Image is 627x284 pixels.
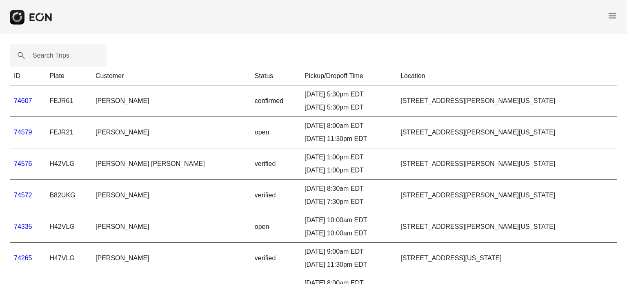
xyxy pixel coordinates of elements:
[396,148,617,180] td: [STREET_ADDRESS][PERSON_NAME][US_STATE]
[14,129,32,136] a: 74579
[10,67,45,85] th: ID
[607,11,617,21] span: menu
[305,247,392,257] div: [DATE] 9:00am EDT
[91,243,251,274] td: [PERSON_NAME]
[305,260,392,270] div: [DATE] 11:30pm EDT
[396,117,617,148] td: [STREET_ADDRESS][PERSON_NAME][US_STATE]
[91,85,251,117] td: [PERSON_NAME]
[305,121,392,131] div: [DATE] 8:00am EDT
[45,67,91,85] th: Plate
[91,67,251,85] th: Customer
[305,152,392,162] div: [DATE] 1:00pm EDT
[251,211,300,243] td: open
[396,67,617,85] th: Location
[91,117,251,148] td: [PERSON_NAME]
[305,197,392,207] div: [DATE] 7:30pm EDT
[305,89,392,99] div: [DATE] 5:30pm EDT
[396,243,617,274] td: [STREET_ADDRESS][US_STATE]
[300,67,396,85] th: Pickup/Dropoff Time
[45,180,91,211] td: B82UKG
[396,85,617,117] td: [STREET_ADDRESS][PERSON_NAME][US_STATE]
[45,117,91,148] td: FEJR21
[305,215,392,225] div: [DATE] 10:00am EDT
[45,85,91,117] td: FEJR61
[251,148,300,180] td: verified
[14,255,32,262] a: 74265
[396,180,617,211] td: [STREET_ADDRESS][PERSON_NAME][US_STATE]
[305,134,392,144] div: [DATE] 11:30pm EDT
[396,211,617,243] td: [STREET_ADDRESS][PERSON_NAME][US_STATE]
[305,228,392,238] div: [DATE] 10:00am EDT
[91,180,251,211] td: [PERSON_NAME]
[251,243,300,274] td: verified
[305,184,392,194] div: [DATE] 8:30am EDT
[14,97,32,104] a: 74607
[45,243,91,274] td: H47VLG
[251,117,300,148] td: open
[45,148,91,180] td: H42VLG
[251,67,300,85] th: Status
[305,103,392,112] div: [DATE] 5:30pm EDT
[33,51,69,60] label: Search Trips
[251,180,300,211] td: verified
[14,223,32,230] a: 74335
[45,211,91,243] td: H42VLG
[91,148,251,180] td: [PERSON_NAME] [PERSON_NAME]
[14,160,32,167] a: 74576
[14,192,32,199] a: 74572
[251,85,300,117] td: confirmed
[305,165,392,175] div: [DATE] 1:00pm EDT
[91,211,251,243] td: [PERSON_NAME]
